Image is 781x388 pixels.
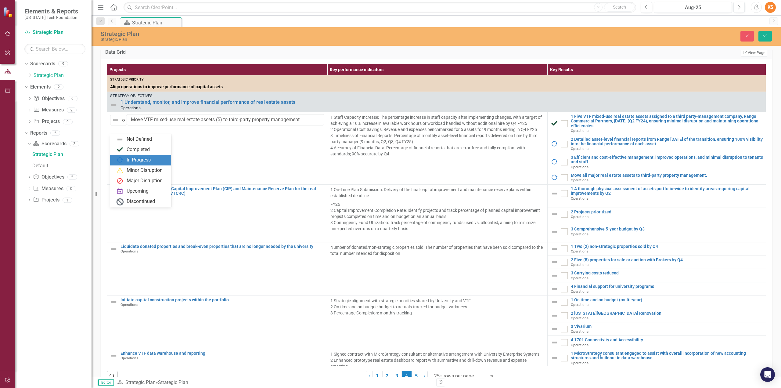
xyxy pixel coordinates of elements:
[571,343,588,347] span: Operations
[33,95,64,102] a: Objectives
[24,44,85,54] input: Search Below...
[70,141,79,147] div: 2
[571,244,765,249] a: 1 Two (2) non-strategic properties sold by Q4
[116,157,124,164] img: In Progress
[110,245,117,252] img: Not Defined
[116,188,124,195] img: Upcoming
[127,157,151,164] div: In Progress
[330,200,544,233] p: FY26 2 Capital Improvement Completion Rate: Identify projects and track percentage of planned cap...
[105,49,385,55] h3: Data Grid
[125,379,156,385] a: Strategic Plan
[571,137,765,147] a: 2 Detailed asset-level financial reports from Range [DATE] of the transition, ensuring 100% visib...
[116,136,124,143] img: Not Defined
[571,338,765,342] a: 4 1701 Connectivity and Accessibility
[330,351,544,375] p: 1 Signed contract with MicroStrategy consultant or alternative arrangement with University Enterp...
[116,177,124,185] img: Major Disruption
[101,37,481,42] div: Strategic Plan
[551,299,558,306] img: Not Defined
[34,72,92,79] a: Strategic Plan
[32,163,92,169] div: Default
[30,130,47,137] a: Reports
[382,371,392,381] a: 2
[571,298,765,302] a: 1 On time and on budget (multi-year)
[571,361,588,365] span: Operations
[116,167,124,174] img: Minor Disruption
[551,339,558,346] img: Not Defined
[571,114,765,128] a: 1 Five VTF mixed-use real estate assets assigned to a third party-management company, Range Comme...
[392,371,402,381] a: 3
[571,155,765,165] a: 3 Efficient and cost-effective management, improved operations, and minimal disruption to tenants...
[551,190,558,197] img: Not Defined
[760,367,775,382] div: Open Intercom Messenger
[121,356,138,360] span: Operations
[54,84,63,89] div: 2
[110,352,117,359] img: Not Defined
[369,373,370,379] span: ‹
[571,263,588,267] span: Operations
[613,5,626,9] span: Search
[330,187,544,200] p: 1 On-Time Plan Submission: Delivery of the final capital improvement and maintenance reserve plan...
[551,285,558,293] img: Not Defined
[604,3,635,12] button: Search
[67,186,76,191] div: 0
[31,150,92,159] a: Strategic Plan
[551,245,558,252] img: Not Defined
[571,215,588,219] span: Operations
[110,94,765,98] div: Strategy Objectives
[571,165,588,169] span: Operations
[67,174,77,179] div: 2
[121,249,138,253] span: Operations
[571,129,588,133] span: Operations
[571,173,765,178] a: Move all major real estate assets to third-party property management.
[24,29,85,36] a: Strategic Plan
[571,311,765,316] a: 2 [US_STATE][GEOGRAPHIC_DATA] Renovation
[33,118,59,125] a: Projects
[551,272,558,279] img: Not Defined
[330,244,544,256] p: Number of donated/non-strategic properties sold: The number of properties that have been sold com...
[551,312,558,319] img: Not Defined
[116,198,124,205] img: Discontinued
[30,60,55,67] a: Scorecards
[571,351,765,361] a: 1 MicroStrategy consultant engaged to assist with overall incorporation of new accounting structu...
[124,2,636,13] input: Search ClearPoint...
[101,31,481,37] div: Strategic Plan
[551,174,558,181] img: In Progress
[412,371,421,381] a: 5
[127,188,149,195] div: Upcoming
[551,140,558,148] img: In Progress
[127,136,152,143] div: Not Defined
[33,107,63,114] a: Measures
[424,373,425,379] span: ›
[112,117,119,124] img: Not Defined
[63,198,72,203] div: 1
[121,105,141,110] span: Operations
[571,329,588,334] span: Operations
[571,187,765,196] a: 1 A thorough physical assessment of assets portfolio-wide to identify areas requiring capital imp...
[765,2,776,13] div: KS
[30,84,51,91] a: Elements
[31,161,92,171] a: Default
[741,49,767,57] a: View Page
[571,210,765,214] a: 2 Projects prioritized
[33,174,64,181] a: Objectives
[33,197,59,204] a: Projects
[121,100,765,105] a: 1 Understand, monitor, and improve financial performance of real estate assets
[571,276,588,280] span: Operations
[33,185,63,192] a: Measures
[551,158,558,166] img: In Progress
[110,101,117,109] img: Not Defined
[33,140,66,147] a: Scorecards
[571,303,588,307] span: Operations
[63,119,73,124] div: 0
[571,227,765,231] a: 3 Comprehensive 5-year budget by Q3
[110,77,765,82] div: Strategic Priority
[127,114,324,125] input: Name
[121,298,324,302] a: Initiate capital construction projects within the portfolio
[110,84,765,90] span: Align operations to improve performance of capital assets
[571,324,765,329] a: 3 Vivarium
[24,8,78,15] span: Elements & Reports
[24,15,78,20] small: [US_STATE] Tech Foundation
[127,177,163,184] div: Major Disruption
[656,4,730,11] div: Aug-25
[571,289,588,294] span: Operations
